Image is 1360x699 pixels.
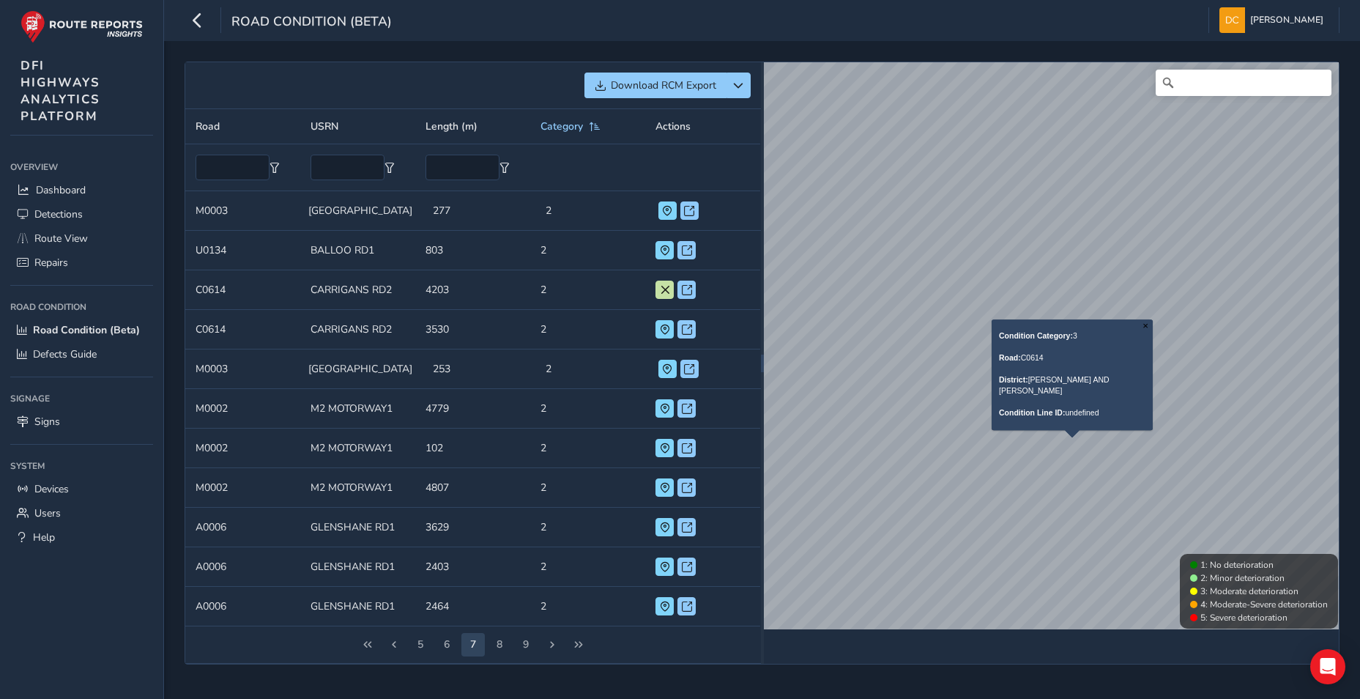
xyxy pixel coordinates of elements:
[231,12,392,33] span: Road Condition (Beta)
[185,429,300,468] td: M0002
[540,633,564,657] button: Next Page
[356,633,379,657] button: First Page
[10,226,153,251] a: Route View
[10,342,153,366] a: Defects Guide
[999,407,1145,419] p: Condition Line ID:
[611,78,716,92] span: Download RCM Export
[1200,599,1328,610] span: 4: Moderate-Severe deterioration
[298,191,423,231] td: [GEOGRAPHIC_DATA]
[415,389,530,429] td: 4779
[33,323,140,337] span: Road Condition (Beta)
[415,547,530,587] td: 2403
[540,119,583,133] span: Category
[1250,7,1323,33] span: [PERSON_NAME]
[34,415,60,429] span: Signs
[415,270,530,310] td: 4203
[1065,408,1099,417] span: undefined
[196,119,220,133] span: Road
[423,349,535,389] td: 253
[33,347,97,361] span: Defects Guide
[999,375,1110,396] span: [PERSON_NAME] AND [PERSON_NAME]
[415,468,530,508] td: 4807
[298,349,423,389] td: [GEOGRAPHIC_DATA]
[415,310,530,349] td: 3530
[270,163,280,173] button: Filter
[33,530,55,544] span: Help
[999,352,1145,364] p: Road:
[34,232,88,245] span: Route View
[1219,7,1245,33] img: diamond-layout
[1200,612,1287,624] span: 5: Severe deterioration
[34,506,61,520] span: Users
[300,508,415,547] td: GLENSHANE RD1
[10,296,153,318] div: Road Condition
[415,231,530,270] td: 803
[10,455,153,477] div: System
[10,156,153,178] div: Overview
[426,119,478,133] span: Length (m)
[185,270,300,310] td: C0614
[530,310,645,349] td: 2
[185,191,298,231] td: M0003
[764,62,1339,629] canvas: Map
[530,270,645,310] td: 2
[567,633,590,657] button: Last Page
[10,410,153,434] a: Signs
[415,587,530,626] td: 2464
[1200,572,1285,584] span: 2: Minor deterioration
[415,429,530,468] td: 102
[185,508,300,547] td: A0006
[530,231,645,270] td: 2
[34,482,69,496] span: Devices
[530,468,645,508] td: 2
[1219,7,1329,33] button: [PERSON_NAME]
[10,501,153,525] a: Users
[435,633,458,657] button: Page 7
[21,57,100,125] span: DFI HIGHWAYS ANALYTICS PLATFORM
[300,429,415,468] td: M2 MOTORWAY1
[1200,585,1298,597] span: 3: Moderate deterioration
[10,251,153,275] a: Repairs
[21,10,143,43] img: rr logo
[384,163,395,173] button: Filter
[34,207,83,221] span: Detections
[415,508,530,547] td: 3629
[311,119,338,133] span: USRN
[36,183,86,197] span: Dashboard
[300,270,415,310] td: CARRIGANS RD2
[999,374,1145,398] p: District:
[999,330,1145,342] p: Condition Category:
[300,547,415,587] td: GLENSHANE RD1
[1020,353,1043,362] span: C0614
[185,349,298,389] td: M0003
[10,477,153,501] a: Devices
[655,119,691,133] span: Actions
[185,389,300,429] td: M0002
[530,508,645,547] td: 2
[409,633,432,657] button: Page 6
[10,525,153,550] a: Help
[1310,649,1345,684] div: Open Intercom Messenger
[499,163,510,173] button: Filter
[10,202,153,226] a: Detections
[530,587,645,626] td: 2
[10,178,153,202] a: Dashboard
[185,231,300,270] td: U0134
[185,587,300,626] td: A0006
[1156,70,1331,96] input: Search
[10,388,153,410] div: Signage
[584,73,727,98] button: Download RCM Export
[530,389,645,429] td: 2
[423,191,535,231] td: 277
[1200,559,1274,571] span: 1: No deterioration
[10,318,153,342] a: Road Condition (Beta)
[300,468,415,508] td: M2 MOTORWAY1
[514,633,538,657] button: Page 10
[1138,319,1153,332] button: Close popup
[185,310,300,349] td: C0614
[1072,331,1077,340] span: 3
[300,231,415,270] td: BALLOO RD1
[300,389,415,429] td: M2 MOTORWAY1
[34,256,68,270] span: Repairs
[185,547,300,587] td: A0006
